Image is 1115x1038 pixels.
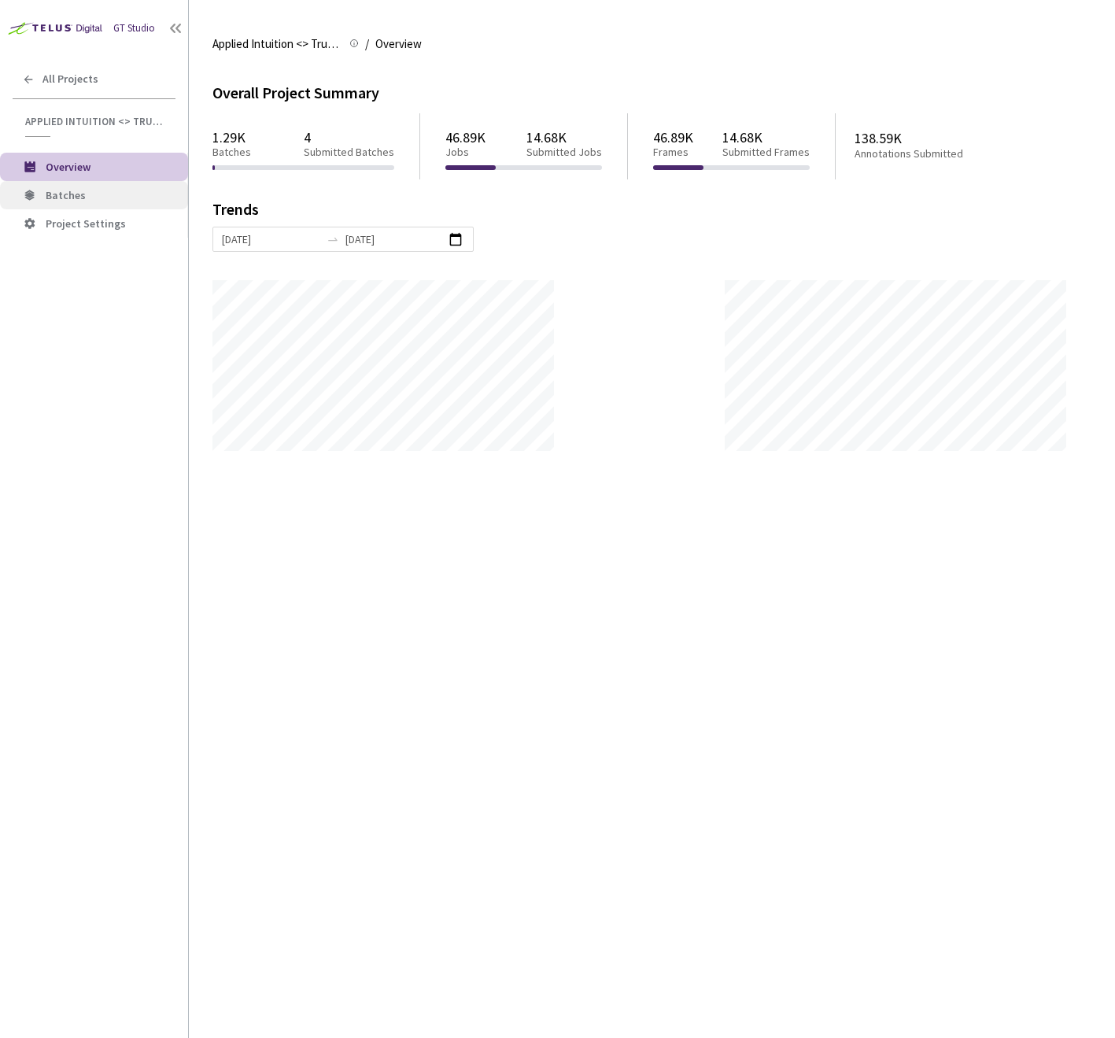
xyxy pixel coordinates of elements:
[212,35,340,54] span: Applied Intuition <> Trucking Cam SemSeg (Road Structures)
[365,35,369,54] li: /
[113,21,155,36] div: GT Studio
[526,146,602,159] p: Submitted Jobs
[526,129,602,146] p: 14.68K
[42,72,98,86] span: All Projects
[855,130,1025,146] p: 138.59K
[855,147,1025,161] p: Annotations Submitted
[445,129,486,146] p: 46.89K
[722,146,810,159] p: Submitted Frames
[445,146,486,159] p: Jobs
[653,129,693,146] p: 46.89K
[46,216,126,231] span: Project Settings
[345,231,444,248] input: End date
[304,146,394,159] p: Submitted Batches
[653,146,693,159] p: Frames
[212,82,1091,105] div: Overall Project Summary
[304,129,394,146] p: 4
[222,231,320,248] input: Start date
[375,35,422,54] span: Overview
[327,233,339,246] span: swap-right
[212,129,251,146] p: 1.29K
[212,146,251,159] p: Batches
[46,188,86,202] span: Batches
[25,115,166,128] span: Applied Intuition <> Trucking Cam SemSeg (Road Structures)
[327,233,339,246] span: to
[722,129,810,146] p: 14.68K
[46,160,90,174] span: Overview
[212,201,1069,227] div: Trends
